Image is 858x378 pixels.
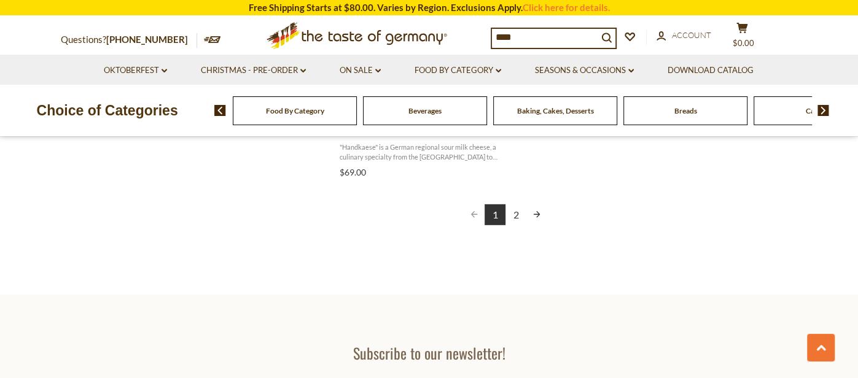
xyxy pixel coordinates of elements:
[805,106,826,115] a: Candy
[104,64,167,77] a: Oktoberfest
[505,204,526,225] a: 2
[249,344,609,362] h3: Subscribe to our newsletter!
[817,105,829,116] img: next arrow
[266,106,324,115] a: Food By Category
[668,64,754,77] a: Download Catalog
[485,204,505,225] a: 1
[517,106,594,115] a: Baking, Cakes, Desserts
[733,38,754,48] span: $0.00
[201,64,306,77] a: Christmas - PRE-ORDER
[106,34,188,45] a: [PHONE_NUMBER]
[523,2,610,13] a: Click here for details.
[674,106,697,115] a: Breads
[340,142,499,161] span: "Handkaese" is a German regional sour milk cheese, a culinary specialty from the [GEOGRAPHIC_DATA...
[415,64,501,77] a: Food By Category
[535,64,634,77] a: Seasons & Occasions
[672,30,711,40] span: Account
[340,167,366,177] span: $69.00
[724,22,761,53] button: $0.00
[340,64,381,77] a: On Sale
[340,204,672,227] div: Pagination
[408,106,442,115] a: Beverages
[657,29,711,42] a: Account
[214,105,226,116] img: previous arrow
[526,204,547,225] a: Next page
[61,32,197,48] p: Questions?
